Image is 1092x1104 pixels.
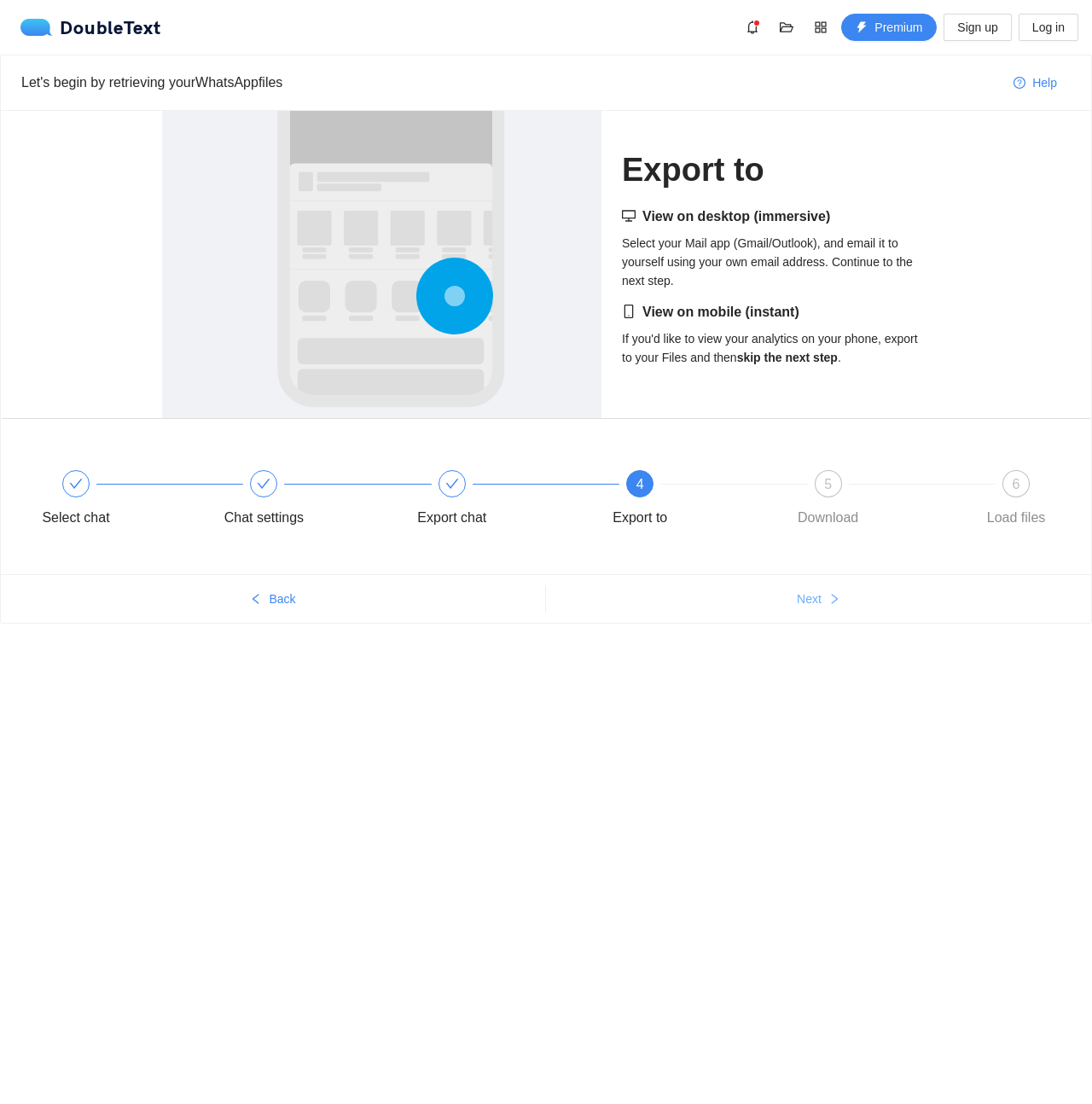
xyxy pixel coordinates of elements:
button: appstore [807,14,834,41]
div: Chat settings [214,470,402,532]
button: leftBack [1,585,545,613]
div: Select your Mail app (Gmail/Outlook), and email it to yourself using your own email address. Cont... [622,206,930,290]
div: 4Export to [590,470,778,532]
div: 6Load files [967,470,1066,532]
h1: Export to [622,150,930,190]
span: right [828,593,840,607]
span: question-circle [1014,77,1025,90]
span: Premium [874,18,922,37]
button: Log in [1019,14,1078,41]
button: question-circleHelp [1000,69,1071,96]
span: Back [269,590,295,608]
button: folder-open [773,14,800,41]
div: Let's begin by retrieving your WhatsApp files [21,72,1000,93]
h5: View on desktop (immersive) [622,206,930,227]
span: folder-open [774,20,799,34]
strong: skip the next step [737,351,838,364]
span: Sign up [957,18,997,37]
button: Sign up [944,14,1011,41]
div: Download [798,504,858,532]
div: Export chat [417,504,486,532]
span: thunderbolt [856,21,868,35]
span: desktop [622,209,636,223]
div: Load files [987,504,1046,532]
button: Nextright [546,585,1091,613]
div: If you'd like to view your analytics on your phone, export to your Files and then . [622,302,930,367]
span: check [445,477,459,491]
span: left [250,593,262,607]
span: Log in [1032,18,1065,37]
h5: View on mobile (instant) [622,302,930,322]
div: DoubleText [20,19,161,36]
span: check [257,477,270,491]
div: Select chat [42,504,109,532]
div: Export to [613,504,667,532]
img: logo [20,19,60,36]
span: bell [740,20,765,34]
span: check [69,477,83,491]
div: 5Download [779,470,967,532]
span: mobile [622,305,636,318]
button: thunderboltPremium [841,14,937,41]
span: 4 [636,477,644,491]
span: Next [797,590,822,608]
span: Help [1032,73,1057,92]
div: Select chat [26,470,214,532]
button: bell [739,14,766,41]
span: appstore [808,20,834,34]
div: Chat settings [224,504,304,532]
span: 5 [824,477,832,491]
span: 6 [1013,477,1020,491]
a: logoDoubleText [20,19,161,36]
div: Export chat [403,470,590,532]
